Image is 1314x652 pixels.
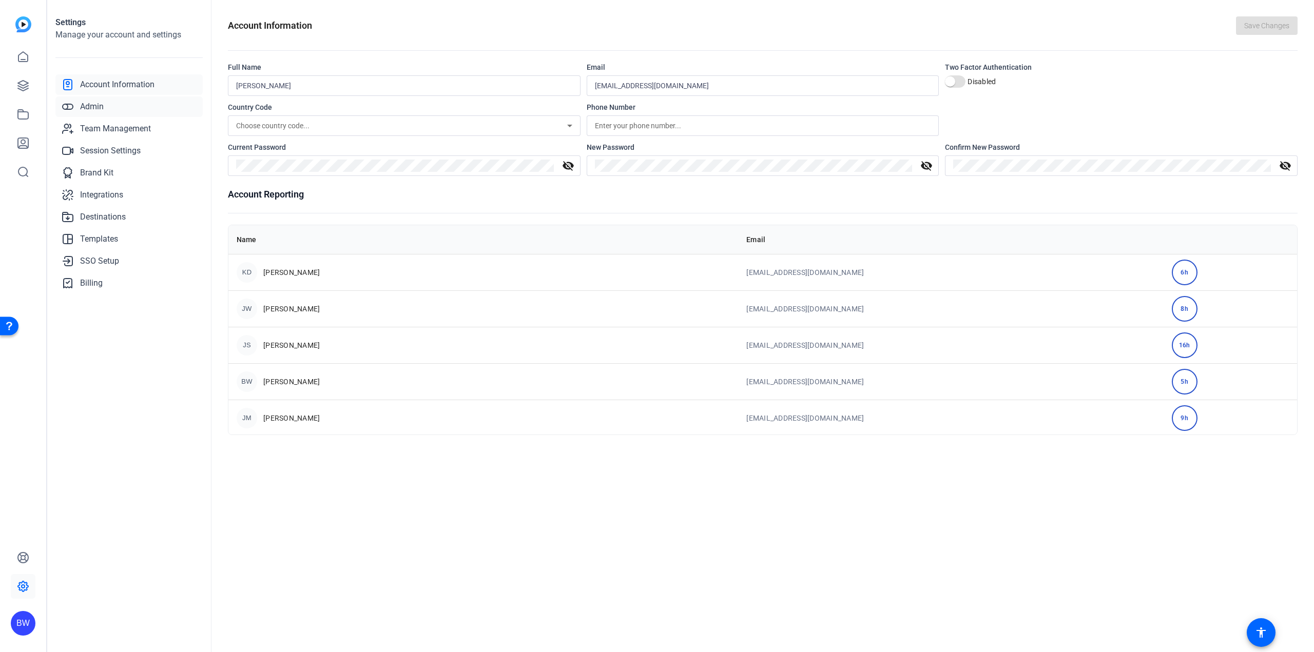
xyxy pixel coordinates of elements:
a: Account Information [55,74,203,95]
td: [EMAIL_ADDRESS][DOMAIN_NAME] [738,327,1163,363]
label: Disabled [965,76,996,87]
span: Brand Kit [80,167,113,179]
input: Enter your email... [595,80,931,92]
div: Email [587,62,939,72]
input: Enter your name... [236,80,572,92]
th: Name [228,225,738,254]
span: [PERSON_NAME] [263,304,320,314]
div: JS [237,335,257,355]
mat-icon: visibility_off [556,160,581,172]
td: [EMAIL_ADDRESS][DOMAIN_NAME] [738,254,1163,290]
mat-icon: visibility_off [914,160,939,172]
a: Brand Kit [55,163,203,183]
div: 5h [1172,369,1197,394]
h1: Settings [55,16,203,29]
div: Full Name [228,62,581,72]
mat-icon: accessibility [1255,626,1267,639]
a: Templates [55,229,203,249]
img: blue-gradient.svg [15,16,31,32]
a: Destinations [55,207,203,227]
span: [PERSON_NAME] [263,377,320,387]
div: Confirm New Password [945,142,1298,152]
span: Account Information [80,78,154,91]
span: Templates [80,233,118,245]
div: 8h [1172,296,1197,322]
h1: Account Information [228,18,312,33]
span: Billing [80,277,103,289]
h1: Account Reporting [228,187,1298,202]
td: [EMAIL_ADDRESS][DOMAIN_NAME] [738,400,1163,436]
td: [EMAIL_ADDRESS][DOMAIN_NAME] [738,363,1163,400]
span: Session Settings [80,145,141,157]
a: Session Settings [55,141,203,161]
div: Current Password [228,142,581,152]
a: Billing [55,273,203,293]
span: Choose country code... [236,122,310,130]
div: Country Code [228,102,581,112]
div: JW [237,299,257,319]
th: Email [738,225,1163,254]
span: Destinations [80,211,126,223]
span: [PERSON_NAME] [263,340,320,350]
div: Two Factor Authentication [945,62,1298,72]
a: Integrations [55,185,203,205]
span: [PERSON_NAME] [263,413,320,423]
span: Team Management [80,123,151,135]
a: Admin [55,96,203,117]
div: Phone Number [587,102,939,112]
div: New Password [587,142,939,152]
span: [PERSON_NAME] [263,267,320,278]
div: BW [11,611,35,636]
span: SSO Setup [80,255,119,267]
span: Integrations [80,189,123,201]
span: Admin [80,101,104,113]
td: [EMAIL_ADDRESS][DOMAIN_NAME] [738,290,1163,327]
div: 6h [1172,260,1197,285]
a: Team Management [55,118,203,139]
div: JM [237,408,257,428]
mat-icon: visibility_off [1273,160,1298,172]
div: 16h [1172,332,1197,358]
h2: Manage your account and settings [55,29,203,41]
input: Enter your phone number... [595,120,931,132]
a: SSO Setup [55,251,203,271]
div: BW [237,371,257,392]
div: 9h [1172,405,1197,431]
div: KD [237,262,257,283]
